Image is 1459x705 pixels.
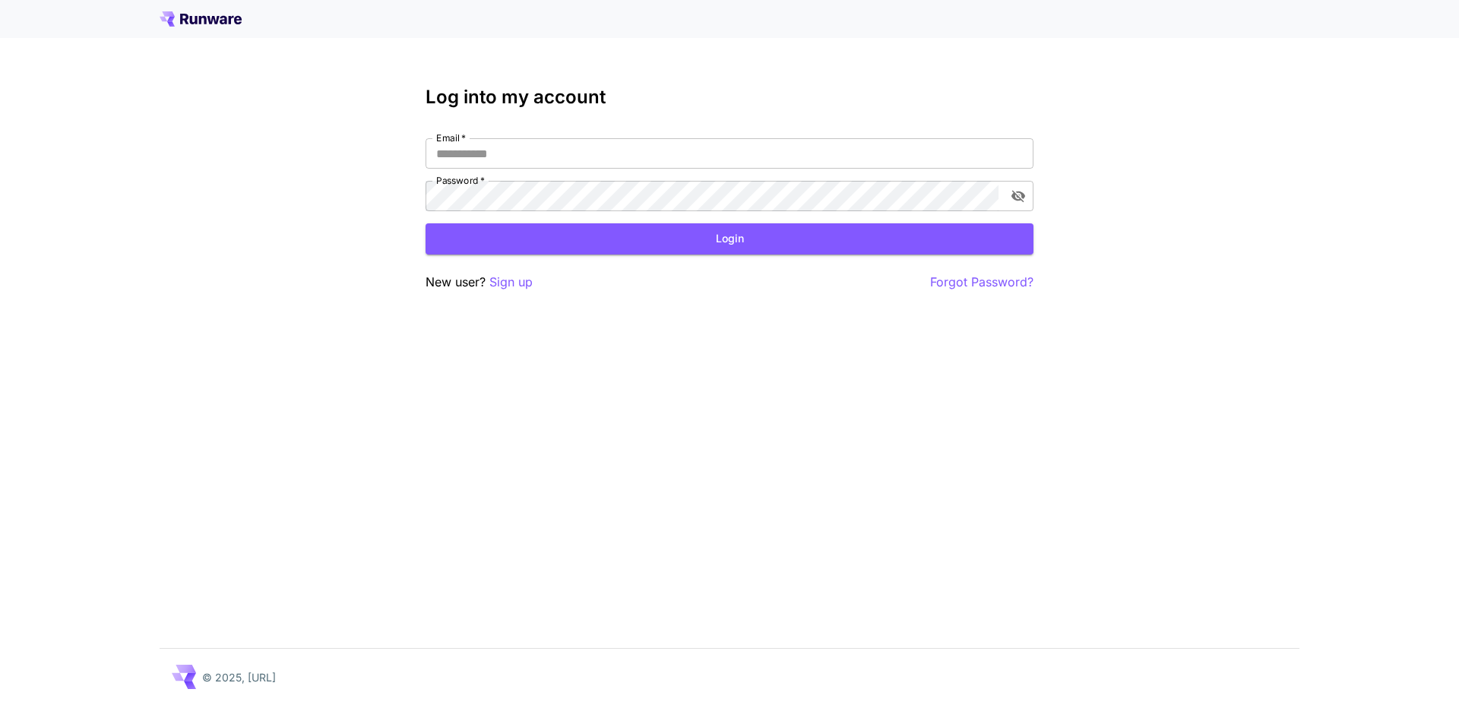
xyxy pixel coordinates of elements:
[436,131,466,144] label: Email
[1005,182,1032,210] button: toggle password visibility
[930,273,1033,292] button: Forgot Password?
[426,223,1033,254] button: Login
[426,87,1033,108] h3: Log into my account
[436,174,485,187] label: Password
[426,273,533,292] p: New user?
[489,273,533,292] button: Sign up
[202,669,276,685] p: © 2025, [URL]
